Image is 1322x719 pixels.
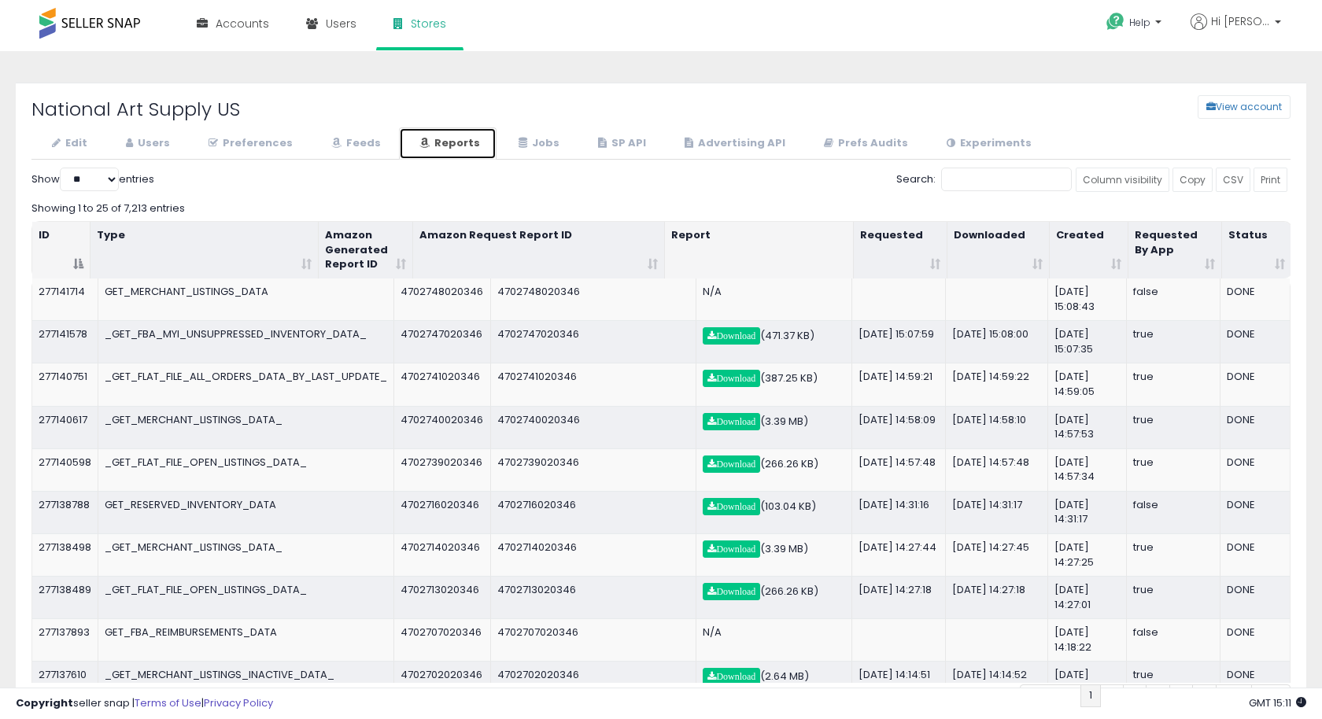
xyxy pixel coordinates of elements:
[1048,618,1127,661] td: [DATE] 14:18:22
[1220,278,1290,320] td: DONE
[1127,406,1220,448] td: true
[852,661,946,703] td: [DATE] 14:14:51
[326,16,356,31] span: Users
[852,363,946,405] td: [DATE] 14:59:21
[665,222,854,279] th: Report
[32,533,98,576] td: 277138498
[1127,278,1220,320] td: false
[1127,448,1220,491] td: true
[394,406,491,448] td: 4702740020346
[1198,95,1291,119] button: View account
[98,491,394,533] td: GET_RESERVED_INVENTORY_DATA
[946,406,1048,448] td: [DATE] 14:58:10
[216,16,269,31] span: Accounts
[707,374,755,383] span: Download
[703,455,760,473] a: Download
[707,459,755,469] span: Download
[941,168,1072,191] input: Search:
[491,491,696,533] td: 4702716020346
[1048,448,1127,491] td: [DATE] 14:57:34
[1180,173,1206,186] span: Copy
[1216,684,1252,707] a: 289
[1220,448,1290,491] td: DONE
[578,127,663,160] a: SP API
[135,695,201,710] a: Terms of Use
[1048,363,1127,405] td: [DATE] 14:59:05
[32,222,90,279] th: ID: activate to sort column descending
[1048,278,1127,320] td: [DATE] 15:08:43
[1169,684,1193,707] a: 5
[1220,491,1290,533] td: DONE
[411,16,446,31] span: Stores
[696,448,852,491] td: (266.26 KB)
[1129,16,1150,29] span: Help
[98,448,394,491] td: _GET_FLAT_FILE_OPEN_LISTINGS_DATA_
[852,320,946,363] td: [DATE] 15:07:59
[1048,533,1127,576] td: [DATE] 14:27:25
[696,278,852,320] td: N/A
[1249,695,1306,710] span: 2025-09-15 15:11 GMT
[32,491,98,533] td: 277138788
[32,320,98,363] td: 277141578
[188,127,309,160] a: Preferences
[707,502,755,511] span: Download
[707,672,755,681] span: Download
[707,331,755,341] span: Download
[60,168,119,191] select: Showentries
[1050,222,1128,279] th: Created: activate to sort column ascending
[491,278,696,320] td: 4702748020346
[1222,222,1291,279] th: Status: activate to sort column ascending
[1128,222,1222,279] th: Requested By App: activate to sort column ascending
[394,278,491,320] td: 4702748020346
[703,413,760,430] a: Download
[1127,618,1220,661] td: false
[32,406,98,448] td: 277140617
[32,576,98,618] td: 277138489
[1048,491,1127,533] td: [DATE] 14:31:17
[32,278,98,320] td: 277141714
[394,491,491,533] td: 4702716020346
[1100,684,1124,707] a: 2
[1223,173,1243,186] span: CSV
[1048,320,1127,363] td: [DATE] 15:07:35
[491,661,696,703] td: 4702702020346
[703,668,760,685] a: Download
[1048,661,1127,703] td: [DATE] 14:14:27
[98,406,394,448] td: _GET_MERCHANT_LISTINGS_DATA_
[1220,533,1290,576] td: DONE
[852,576,946,618] td: [DATE] 14:27:18
[20,99,554,120] h2: National Art Supply US
[16,696,273,711] div: seller snap | |
[1048,406,1127,448] td: [DATE] 14:57:53
[98,320,394,363] td: _GET_FBA_MYI_UNSUPPRESSED_INVENTORY_DATA_
[491,406,696,448] td: 4702740020346
[1048,576,1127,618] td: [DATE] 14:27:01
[491,576,696,618] td: 4702713020346
[98,363,394,405] td: _GET_FLAT_FILE_ALL_ORDERS_DATA_BY_LAST_UPDATE_
[703,370,760,387] a: Download
[311,127,397,160] a: Feeds
[696,406,852,448] td: (3.39 MB)
[946,320,1048,363] td: [DATE] 15:08:00
[696,491,852,533] td: (103.04 KB)
[1127,363,1220,405] td: true
[852,406,946,448] td: [DATE] 14:58:09
[946,533,1048,576] td: [DATE] 14:27:45
[946,448,1048,491] td: [DATE] 14:57:48
[703,540,760,558] a: Download
[707,544,755,554] span: Download
[703,327,760,345] a: Download
[946,576,1048,618] td: [DATE] 14:27:18
[98,278,394,320] td: GET_MERCHANT_LISTINGS_DATA
[696,533,852,576] td: (3.39 MB)
[1127,661,1220,703] td: true
[1191,13,1281,49] a: Hi [PERSON_NAME]
[413,222,665,279] th: Amazon Request Report ID: activate to sort column ascending
[491,363,696,405] td: 4702741020346
[1220,661,1290,703] td: DONE
[703,498,760,515] a: Download
[319,222,413,279] th: Amazon Generated Report ID: activate to sort column ascending
[696,618,852,661] td: N/A
[1127,320,1220,363] td: true
[1127,533,1220,576] td: true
